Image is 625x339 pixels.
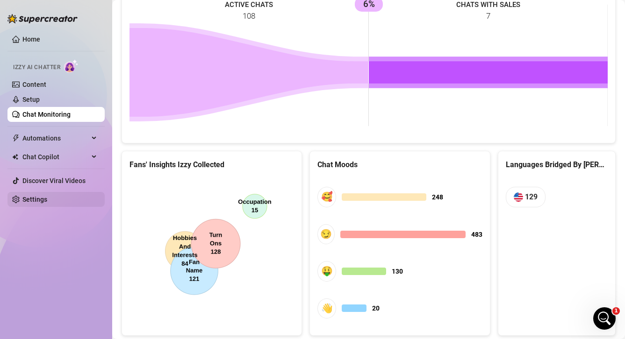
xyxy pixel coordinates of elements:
[22,81,46,88] a: Content
[506,159,608,170] div: Languages Bridged By [PERSON_NAME]
[593,307,616,330] iframe: Intercom live chat
[12,154,18,160] img: Chat Copilot
[612,307,620,315] span: 1
[129,159,294,170] div: Fans' Insights Izzy Collected
[372,303,380,313] span: 20
[317,224,335,244] div: 😏
[392,266,403,276] span: 130
[22,149,89,164] span: Chat Copilot
[22,131,89,146] span: Automations
[471,229,482,240] span: 483
[514,192,523,202] img: us
[64,59,79,73] img: AI Chatter
[12,134,20,142] span: thunderbolt
[22,96,40,103] a: Setup
[22,177,86,184] a: Discover Viral Videos
[317,298,336,318] div: 👋
[317,187,336,207] div: 🥰
[432,192,443,202] span: 248
[22,35,40,43] a: Home
[22,111,71,118] a: Chat Monitoring
[22,196,47,203] a: Settings
[317,261,336,281] div: 🤑
[525,191,538,203] span: 129
[7,14,78,23] img: logo-BBDzfeDw.svg
[13,63,60,72] span: Izzy AI Chatter
[317,159,482,170] div: Chat Moods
